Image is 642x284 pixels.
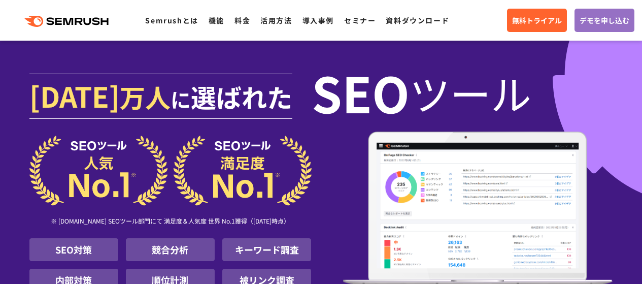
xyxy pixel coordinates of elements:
[209,15,224,25] a: 機能
[512,15,562,26] span: 無料トライアル
[171,84,191,114] span: に
[344,15,376,25] a: セミナー
[260,15,292,25] a: 活用方法
[234,15,250,25] a: 料金
[386,15,449,25] a: 資料ダウンロード
[580,15,629,26] span: デモを申し込む
[29,206,312,238] div: ※ [DOMAIN_NAME] SEOツール部門にて 満足度＆人気度 世界 No.1獲得（[DATE]時点）
[29,75,120,116] span: [DATE]
[120,78,171,115] span: 万人
[507,9,567,32] a: 無料トライアル
[126,238,215,261] li: 競合分析
[145,15,198,25] a: Semrushとは
[575,9,634,32] a: デモを申し込む
[302,15,334,25] a: 導入事例
[29,238,118,261] li: SEO対策
[222,238,311,261] li: キーワード調査
[410,72,531,113] span: ツール
[191,78,292,115] span: 選ばれた
[312,72,410,113] span: SEO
